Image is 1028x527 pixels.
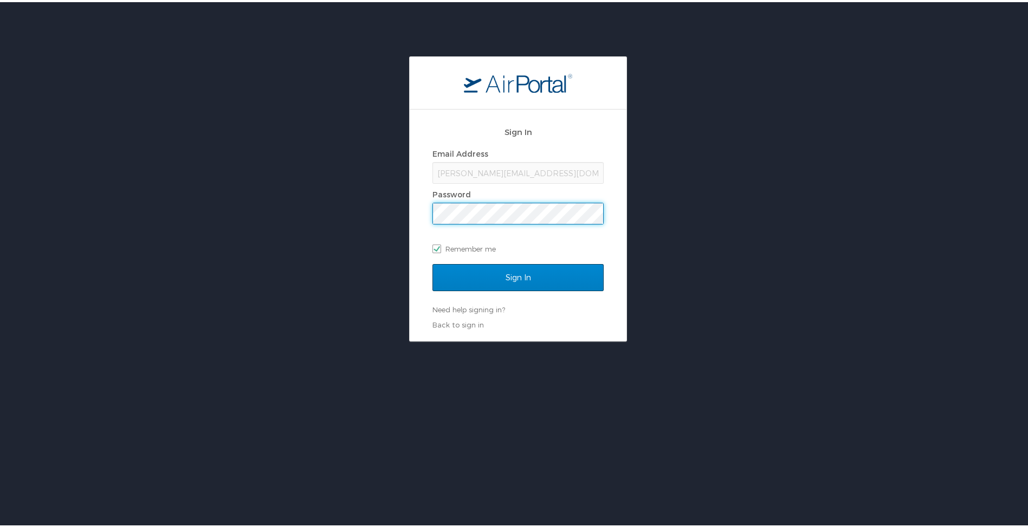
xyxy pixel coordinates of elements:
img: logo [464,71,572,91]
label: Password [432,188,471,197]
label: Email Address [432,147,488,156]
h2: Sign In [432,124,604,136]
input: Sign In [432,262,604,289]
a: Need help signing in? [432,303,505,312]
a: Back to sign in [432,318,484,327]
label: Remember me [432,239,604,255]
